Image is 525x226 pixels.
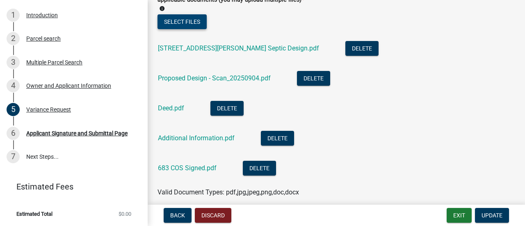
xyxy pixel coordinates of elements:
[170,212,185,219] span: Back
[7,56,20,69] div: 3
[475,208,509,223] button: Update
[16,211,52,217] span: Estimated Total
[7,178,135,195] a: Estimated Fees
[164,208,192,223] button: Back
[158,134,235,142] a: Additional Information.pdf
[7,127,20,140] div: 6
[158,44,319,52] a: [STREET_ADDRESS][PERSON_NAME] Septic Design.pdf
[345,41,379,56] button: Delete
[297,75,330,82] wm-modal-confirm: Delete Document
[26,83,111,89] div: Owner and Applicant Information
[158,104,184,112] a: Deed.pdf
[26,107,71,112] div: Variance Request
[261,131,294,146] button: Delete
[159,6,165,11] i: info
[297,71,330,86] button: Delete
[157,14,207,29] button: Select files
[482,212,502,219] span: Update
[7,9,20,22] div: 1
[157,188,299,196] span: Valid Document Types: pdf,jpg,jpeg,png,doc,docx
[7,79,20,92] div: 4
[158,164,217,172] a: 683 COS Signed.pdf
[26,12,58,18] div: Introduction
[7,32,20,45] div: 2
[243,161,276,176] button: Delete
[26,130,128,136] div: Applicant Signature and Submittal Page
[210,101,244,116] button: Delete
[261,135,294,142] wm-modal-confirm: Delete Document
[7,150,20,163] div: 7
[7,103,20,116] div: 5
[119,211,131,217] span: $0.00
[210,105,244,112] wm-modal-confirm: Delete Document
[158,74,271,82] a: Proposed Design - Scan_20250904.pdf
[195,208,231,223] button: Discard
[243,164,276,172] wm-modal-confirm: Delete Document
[26,59,82,65] div: Multiple Parcel Search
[447,208,472,223] button: Exit
[345,45,379,53] wm-modal-confirm: Delete Document
[26,36,61,41] div: Parcel search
